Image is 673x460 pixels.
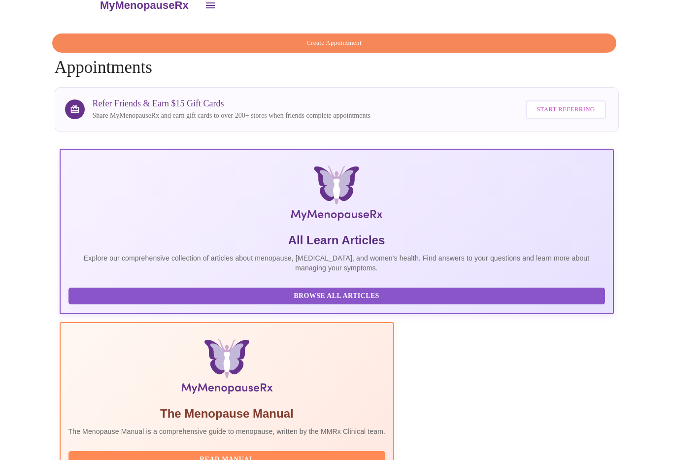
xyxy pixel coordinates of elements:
h4: Appointments [55,33,619,77]
h5: All Learn Articles [68,232,605,248]
span: Create Appointment [64,37,605,49]
img: MyMenopauseRx Logo [151,165,521,225]
button: Start Referring [526,100,606,119]
button: Browse All Articles [68,288,605,305]
h5: The Menopause Manual [68,406,386,422]
span: Start Referring [537,104,595,115]
p: The Menopause Manual is a comprehensive guide to menopause, written by the MMRx Clinical team. [68,427,386,436]
p: Explore our comprehensive collection of articles about menopause, [MEDICAL_DATA], and women's hea... [68,253,605,273]
p: Share MyMenopauseRx and earn gift cards to over 200+ stores when friends complete appointments [93,111,370,121]
button: Create Appointment [52,33,616,53]
img: Menopause Manual [119,339,335,398]
span: Browse All Articles [78,290,595,302]
h3: Refer Friends & Earn $15 Gift Cards [93,99,370,109]
a: Start Referring [523,96,608,124]
a: Browse All Articles [68,291,607,299]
